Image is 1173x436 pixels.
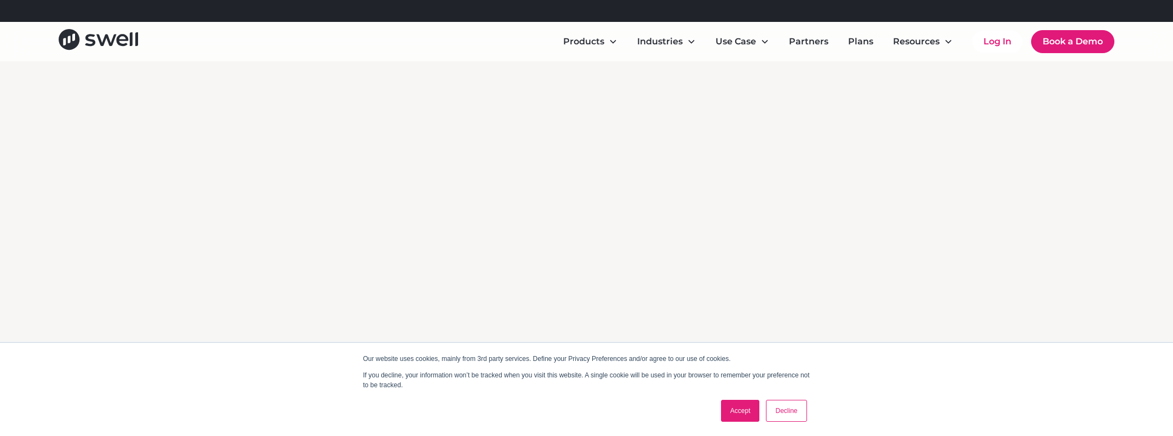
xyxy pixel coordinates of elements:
div: Use Case [707,31,778,53]
div: Products [554,31,626,53]
a: Log In [972,31,1022,53]
div: Industries [628,31,705,53]
p: Our website uses cookies, mainly from 3rd party services. Define your Privacy Preferences and/or ... [363,354,810,364]
div: Use Case [716,35,756,48]
a: Partners [780,31,837,53]
p: If you decline, your information won’t be tracked when you visit this website. A single cookie wi... [363,370,810,390]
a: home [59,29,138,54]
div: Resources [884,31,962,53]
div: Resources [893,35,940,48]
div: Products [563,35,604,48]
a: Book a Demo [1031,30,1114,53]
a: Decline [766,400,806,422]
div: Industries [637,35,683,48]
a: Accept [721,400,760,422]
a: Plans [839,31,882,53]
